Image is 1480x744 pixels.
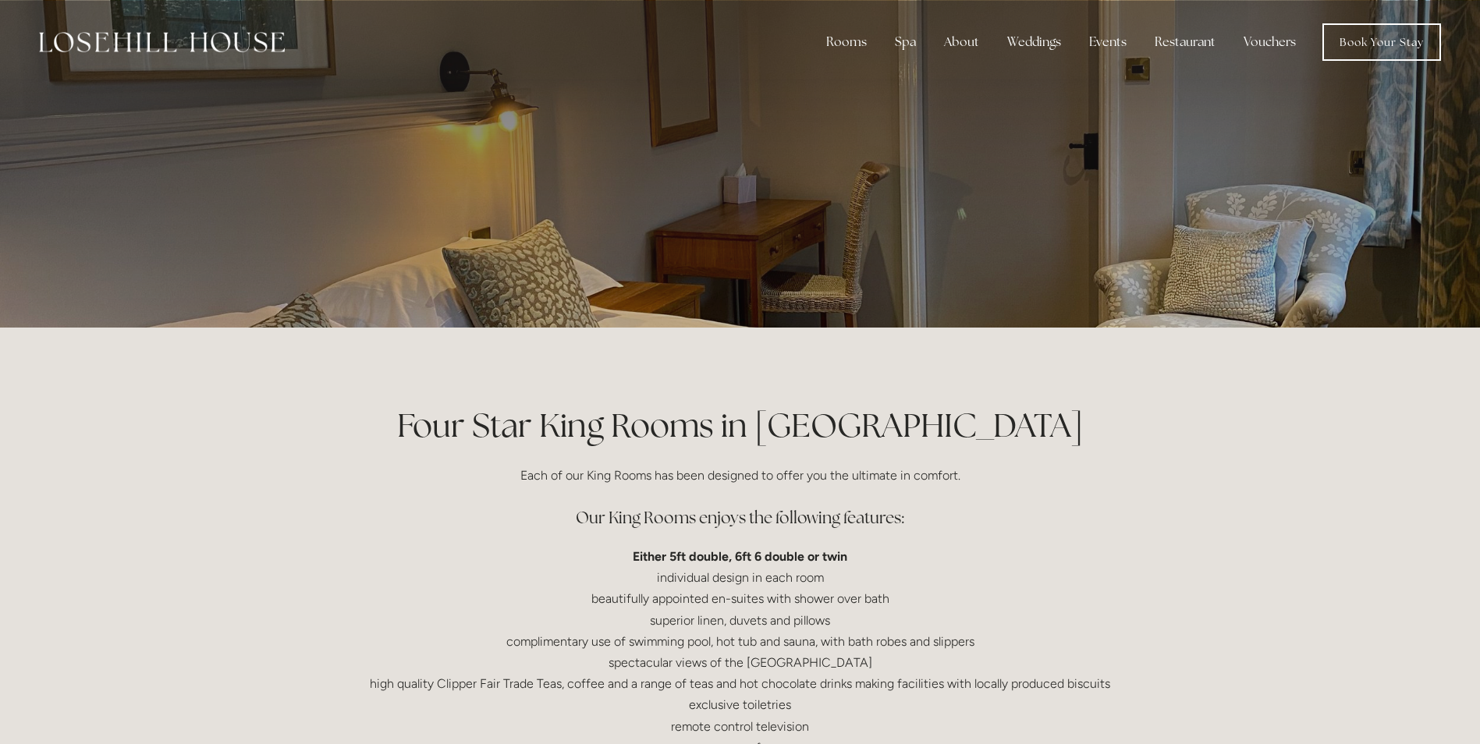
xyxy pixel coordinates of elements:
[814,27,879,58] div: Rooms
[882,27,928,58] div: Spa
[1231,27,1308,58] a: Vouchers
[633,549,847,564] strong: Either 5ft double, 6ft 6 double or twin
[995,27,1074,58] div: Weddings
[367,502,1113,533] h3: Our King Rooms enjoys the following features:
[367,402,1113,448] h1: Four Star King Rooms in [GEOGRAPHIC_DATA]
[1077,27,1139,58] div: Events
[1142,27,1228,58] div: Restaurant
[367,465,1113,486] p: Each of our King Rooms has been designed to offer you the ultimate in comfort.
[932,27,992,58] div: About
[39,32,285,52] img: Losehill House
[1322,23,1441,61] a: Book Your Stay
